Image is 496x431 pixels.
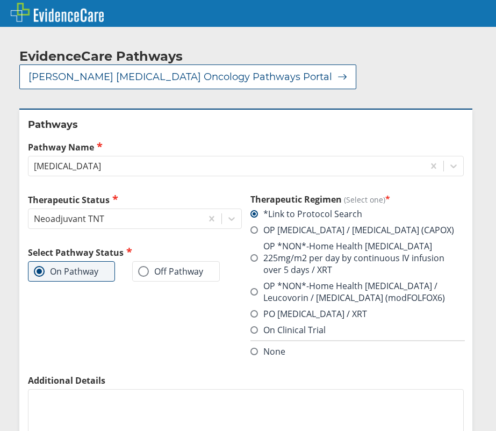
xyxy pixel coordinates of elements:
div: [MEDICAL_DATA] [34,160,101,172]
div: Neoadjuvant TNT [34,213,104,225]
label: PO [MEDICAL_DATA] / XRT [250,308,367,320]
label: None [250,346,285,357]
img: EvidenceCare [11,3,104,22]
h2: Select Pathway Status [28,246,242,258]
label: Therapeutic Status [28,193,242,206]
label: On Clinical Trial [250,324,326,336]
label: OP *NON*-Home Health [MEDICAL_DATA] 225mg/m2 per day by continuous IV infusion over 5 days / XRT [250,240,464,276]
label: OP [MEDICAL_DATA] / [MEDICAL_DATA] (CAPOX) [250,224,454,236]
label: *Link to Protocol Search [250,208,362,220]
h2: EvidenceCare Pathways [19,48,183,64]
h3: Therapeutic Regimen [250,193,464,205]
label: Pathway Name [28,141,464,153]
label: OP *NON*-Home Health [MEDICAL_DATA] / Leucovorin / [MEDICAL_DATA] (modFOLFOX6) [250,280,464,304]
label: Additional Details [28,375,464,386]
label: Off Pathway [138,266,203,277]
button: [PERSON_NAME] [MEDICAL_DATA] Oncology Pathways Portal [19,64,356,89]
span: (Select one) [344,195,385,205]
label: On Pathway [34,266,98,277]
span: [PERSON_NAME] [MEDICAL_DATA] Oncology Pathways Portal [28,70,332,83]
h2: Pathways [28,118,464,131]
